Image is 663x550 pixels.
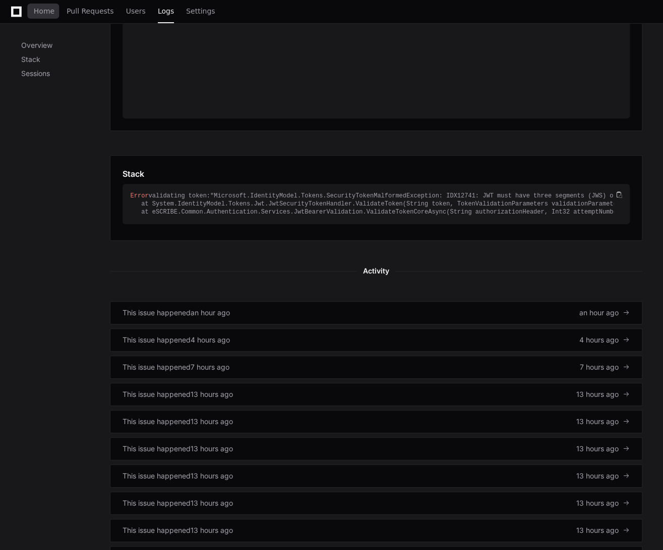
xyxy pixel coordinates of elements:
span: 13 hours ago [576,498,619,508]
p: Stack [21,54,110,64]
div: This issue happened [123,417,191,427]
div: This issue happened [123,525,191,535]
div: This issue happened [123,444,191,454]
h1: Stack [123,168,144,180]
span: 13 hours ago [576,471,619,481]
div: This issue happened [123,471,191,481]
p: Sessions [21,68,110,79]
a: This issue happened13 hours ago13 hours ago [110,464,642,488]
span: 4 hours ago [579,335,619,345]
span: 13 hours ago [576,444,619,454]
div: 4 hours ago [191,335,230,345]
span: Activity [357,265,395,277]
div: 13 hours ago [191,471,233,481]
span: 13 hours ago [576,525,619,535]
span: an hour ago [579,308,619,318]
span: 7 hours ago [580,362,619,372]
div: This issue happened [123,389,191,399]
span: Error [131,192,149,199]
p: Overview [21,40,110,50]
span: 13 hours ago [576,389,619,399]
a: This issue happened13 hours ago13 hours ago [110,383,642,406]
span: Home [34,8,54,14]
div: 7 hours ago [191,362,229,372]
div: 13 hours ago [191,525,233,535]
span: Users [126,8,146,14]
div: This issue happened [123,308,191,318]
span: Logs [158,8,174,14]
div: 13 hours ago [191,389,233,399]
div: validating token:"Microsoft.IdentityModel.Tokens.SecurityTokenMalformedException: IDX12741: JWT m... [131,192,614,216]
span: 13 hours ago [576,417,619,427]
a: This issue happened13 hours ago13 hours ago [110,519,642,542]
a: This issue happened13 hours ago13 hours ago [110,437,642,460]
div: 13 hours ago [191,417,233,427]
span: Settings [186,8,215,14]
a: This issue happened4 hours ago4 hours ago [110,328,642,352]
a: This issue happened7 hours ago7 hours ago [110,356,642,379]
a: This issue happened13 hours ago13 hours ago [110,410,642,433]
a: This issue happened13 hours ago13 hours ago [110,492,642,515]
a: This issue happenedan hour agoan hour ago [110,301,642,324]
div: an hour ago [191,308,230,318]
div: 13 hours ago [191,444,233,454]
div: This issue happened [123,498,191,508]
div: This issue happened [123,362,191,372]
span: Pull Requests [67,8,113,14]
app-pz-page-link-header: Stack [123,168,630,180]
div: 13 hours ago [191,498,233,508]
div: This issue happened [123,335,191,345]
